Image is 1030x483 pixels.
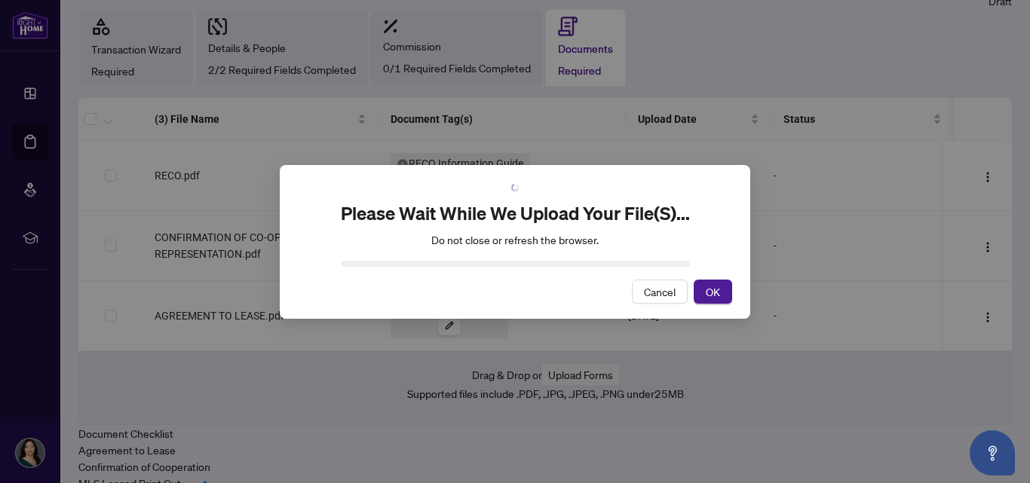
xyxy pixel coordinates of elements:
[970,430,1015,475] button: Open asap
[644,283,676,300] span: Cancel
[632,280,688,304] button: Cancel
[431,231,599,248] span: Do not close or refresh the browser.
[694,280,732,304] button: OK
[706,283,720,300] span: OK
[341,201,690,225] h2: Please wait while we upload your file(s)...
[507,180,523,195] img: Loading..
